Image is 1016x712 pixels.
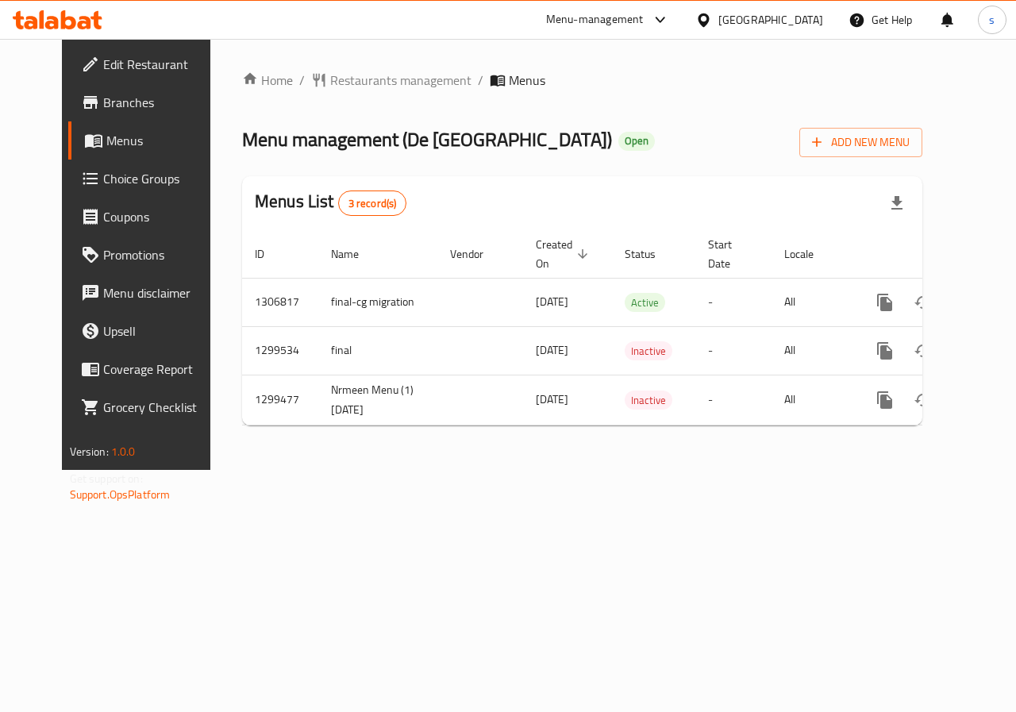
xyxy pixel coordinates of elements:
[242,375,318,425] td: 1299477
[70,441,109,462] span: Version:
[103,169,219,188] span: Choice Groups
[536,340,568,360] span: [DATE]
[318,278,437,326] td: final-cg migration
[68,45,232,83] a: Edit Restaurant
[103,321,219,341] span: Upsell
[318,326,437,375] td: final
[546,10,644,29] div: Menu-management
[70,484,171,505] a: Support.OpsPlatform
[103,360,219,379] span: Coverage Report
[242,326,318,375] td: 1299534
[331,244,379,264] span: Name
[536,235,593,273] span: Created On
[68,236,232,274] a: Promotions
[68,388,232,426] a: Grocery Checklist
[103,93,219,112] span: Branches
[799,128,922,157] button: Add New Menu
[68,83,232,121] a: Branches
[450,244,504,264] span: Vendor
[866,332,904,370] button: more
[536,389,568,410] span: [DATE]
[866,283,904,321] button: more
[618,132,655,151] div: Open
[242,71,922,90] nav: breadcrumb
[478,71,483,90] li: /
[242,71,293,90] a: Home
[625,244,676,264] span: Status
[339,196,406,211] span: 3 record(s)
[68,160,232,198] a: Choice Groups
[103,245,219,264] span: Promotions
[904,283,942,321] button: Change Status
[695,278,772,326] td: -
[695,375,772,425] td: -
[625,342,672,360] span: Inactive
[989,11,995,29] span: s
[106,131,219,150] span: Menus
[812,133,910,152] span: Add New Menu
[904,332,942,370] button: Change Status
[708,235,752,273] span: Start Date
[242,121,612,157] span: Menu management ( De [GEOGRAPHIC_DATA] )
[772,278,853,326] td: All
[509,71,545,90] span: Menus
[625,341,672,360] div: Inactive
[625,294,665,312] span: Active
[772,375,853,425] td: All
[103,398,219,417] span: Grocery Checklist
[330,71,471,90] span: Restaurants management
[878,184,916,222] div: Export file
[772,326,853,375] td: All
[70,468,143,489] span: Get support on:
[904,381,942,419] button: Change Status
[618,134,655,148] span: Open
[625,391,672,410] span: Inactive
[536,291,568,312] span: [DATE]
[103,283,219,302] span: Menu disclaimer
[242,278,318,326] td: 1306817
[68,198,232,236] a: Coupons
[255,190,406,216] h2: Menus List
[866,381,904,419] button: more
[625,391,672,410] div: Inactive
[111,441,136,462] span: 1.0.0
[695,326,772,375] td: -
[68,121,232,160] a: Menus
[318,375,437,425] td: Nrmeen Menu (1) [DATE]
[338,191,407,216] div: Total records count
[68,274,232,312] a: Menu disclaimer
[299,71,305,90] li: /
[625,293,665,312] div: Active
[103,207,219,226] span: Coupons
[103,55,219,74] span: Edit Restaurant
[311,71,471,90] a: Restaurants management
[68,350,232,388] a: Coverage Report
[718,11,823,29] div: [GEOGRAPHIC_DATA]
[68,312,232,350] a: Upsell
[784,244,834,264] span: Locale
[255,244,285,264] span: ID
